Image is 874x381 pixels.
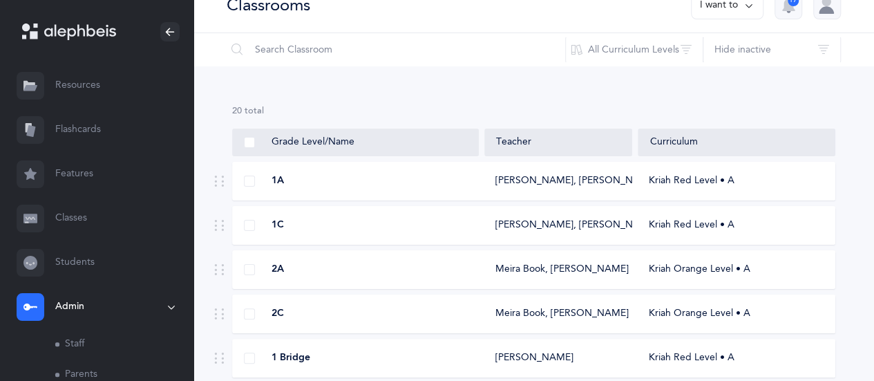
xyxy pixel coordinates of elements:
[638,351,835,365] div: Kriah Red Level • A
[272,351,310,365] span: 1 Bridge
[496,136,621,149] div: Teacher
[495,174,621,188] div: [PERSON_NAME], [PERSON_NAME]
[638,219,835,232] div: Kriah Red Level • A
[244,136,467,149] div: Grade Level/Name
[245,106,264,115] span: total
[565,33,703,66] button: All Curriculum Levels
[638,174,835,188] div: Kriah Red Level • A
[495,219,621,232] div: [PERSON_NAME], [PERSON_NAME]
[495,351,573,365] div: [PERSON_NAME]
[55,329,193,360] a: Staff
[649,136,824,149] div: Curriculum
[638,263,835,277] div: Kriah Orange Level • A
[495,263,621,277] div: Meira Book, [PERSON_NAME]
[272,307,284,321] span: 2C
[703,33,841,66] button: Hide inactive
[495,307,621,321] div: Meira Book, [PERSON_NAME]
[226,33,566,66] input: Search Classroom
[272,174,284,188] span: 1A
[272,219,284,232] span: 1C
[232,105,835,118] div: 20
[638,307,835,321] div: Kriah Orange Level • A
[272,263,284,277] span: 2A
